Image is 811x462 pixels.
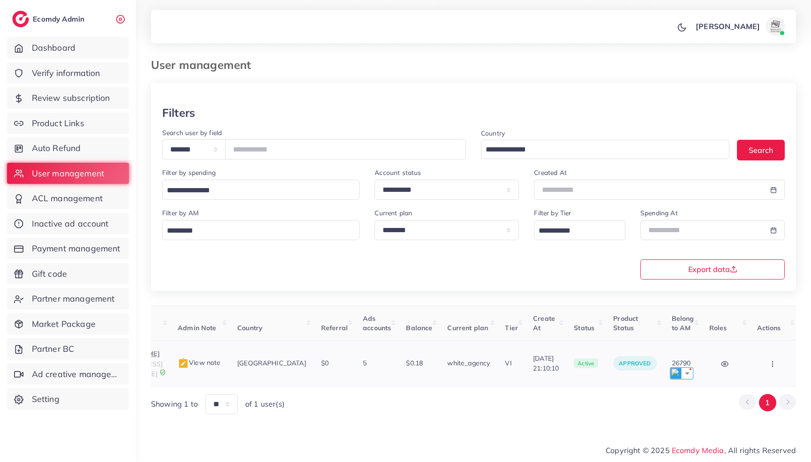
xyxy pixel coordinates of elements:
input: Search for option [535,224,613,238]
label: Spending At [640,208,678,218]
span: Belong to AM [672,314,694,332]
a: Ecomdy Media [672,446,724,455]
label: Country [481,129,505,138]
span: Gift code [32,268,67,280]
span: approved [619,360,651,367]
span: Status [574,324,594,332]
span: Create At [533,314,555,332]
button: Search [737,140,785,160]
label: Search user by field [162,128,222,137]
a: Payment management [7,238,129,259]
div: Search for option [534,220,625,240]
button: Go to page 1 [759,394,776,411]
span: Market Package [32,318,96,330]
div: Search for option [162,180,360,200]
span: Balance [406,324,432,332]
span: Referral [321,324,348,332]
a: Setting [7,388,129,410]
span: 26790 [672,359,691,367]
span: Auto Refund [32,142,81,154]
label: Filter by AM [162,208,199,218]
button: Export data [640,259,785,280]
a: [PERSON_NAME]avatar [691,17,788,36]
span: Export data [688,265,737,273]
a: Dashboard [7,37,129,59]
a: ACL management [7,188,129,209]
span: Partner BC [32,343,75,355]
span: Ad creative management [32,368,122,380]
img: avatar [766,17,785,36]
span: 5 [363,359,367,367]
span: Tier [505,324,518,332]
span: VI [505,359,511,367]
a: Partner BC [7,338,129,360]
span: Roles [709,324,727,332]
h2: Ecomdy Admin [33,15,87,23]
span: Payment management [32,242,120,255]
a: Review subscription [7,87,129,109]
label: Account status [375,168,421,177]
div: Search for option [481,140,729,159]
a: Gift code [7,263,129,285]
span: white_agency [447,359,490,367]
span: Setting [32,393,60,405]
a: User management [7,163,129,184]
p: [PERSON_NAME] [696,21,760,32]
span: Review subscription [32,92,110,104]
label: Created At [534,168,567,177]
img: 9CAL8B2pu8EFxCJHYAAAAldEVYdGRhdGU6Y3JlYXRlADIwMjItMTItMDlUMDQ6NTg6MzkrMDA6MDBXSlgLAAAAJXRFWHRkYXR... [159,369,166,376]
a: Market Package [7,313,129,335]
span: Product Links [32,117,84,129]
a: Product Links [7,113,129,134]
a: Auto Refund [7,137,129,159]
span: active [574,358,598,369]
span: Actions [757,324,781,332]
span: $0 [321,359,329,367]
input: Search for option [164,224,347,238]
span: [GEOGRAPHIC_DATA] [237,359,306,367]
a: Inactive ad account [7,213,129,235]
label: Current plan [375,208,412,218]
span: of 1 user(s) [245,399,285,409]
span: Current plan [447,324,488,332]
span: Partner management [32,293,115,305]
span: Verify information [32,67,100,79]
img: admin_note.cdd0b510.svg [178,358,189,369]
label: Filter by spending [162,168,216,177]
span: Ads accounts [363,314,391,332]
input: Search for option [164,183,347,198]
span: $0.18 [406,359,423,367]
span: Admin Note [178,324,217,332]
span: Inactive ad account [32,218,109,230]
span: Showing 1 to [151,399,198,409]
span: Country [237,324,263,332]
span: User management [32,167,104,180]
a: Verify information [7,62,129,84]
h3: User management [151,58,258,72]
label: Filter by Tier [534,208,571,218]
span: Copyright © 2025 [606,445,796,456]
ul: Pagination [739,394,796,411]
span: [DATE] 21:10:10 [533,354,559,373]
a: Partner management [7,288,129,310]
input: Search for option [482,143,717,157]
span: ACL management [32,192,103,204]
span: View note [178,358,220,367]
a: logoEcomdy Admin [12,11,87,27]
span: , All rights Reserved [724,445,796,456]
div: Search for option [162,220,360,240]
span: Product Status [613,314,638,332]
img: logo [12,11,29,27]
h3: Filters [162,106,195,120]
a: Ad creative management [7,364,129,385]
span: Dashboard [32,42,75,54]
